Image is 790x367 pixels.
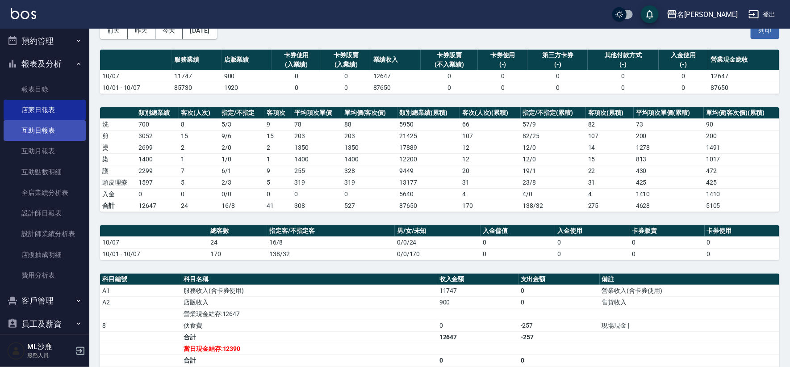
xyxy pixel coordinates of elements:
[100,188,136,200] td: 入金
[100,165,136,177] td: 護
[590,51,656,60] div: 其他付款方式
[181,343,437,354] td: 當日現金結存:12390
[181,308,437,320] td: 營業現金結存:12647
[397,118,460,130] td: 5950
[521,130,586,142] td: 82 / 25
[100,153,136,165] td: 染
[371,50,421,71] th: 業績收入
[4,182,86,203] a: 全店業績分析表
[634,118,704,130] td: 73
[600,274,779,285] th: 備註
[274,60,319,69] div: (入業績)
[481,248,555,260] td: 0
[219,200,264,211] td: 16/8
[342,107,397,119] th: 單均價(客次價)
[521,118,586,130] td: 57 / 9
[521,142,586,153] td: 12 / 0
[264,107,292,119] th: 客項次
[11,8,36,19] img: Logo
[423,60,476,69] div: (不入業績)
[292,118,342,130] td: 78
[100,320,181,331] td: 8
[630,236,705,248] td: 0
[4,224,86,244] a: 設計師業績分析表
[421,82,478,93] td: 0
[100,118,136,130] td: 洗
[421,70,478,82] td: 0
[342,130,397,142] td: 203
[219,130,264,142] td: 9 / 6
[219,177,264,188] td: 2 / 3
[100,274,181,285] th: 科目編號
[460,188,521,200] td: 4
[518,354,600,366] td: 0
[136,153,179,165] td: 1400
[521,107,586,119] th: 指定/不指定(累積)
[179,130,219,142] td: 15
[460,153,521,165] td: 12
[219,153,264,165] td: 1 / 0
[634,130,704,142] td: 200
[371,70,421,82] td: 12647
[181,320,437,331] td: 伙食費
[323,60,368,69] div: (入業績)
[397,130,460,142] td: 21425
[264,153,292,165] td: 1
[155,22,183,39] button: 今天
[272,70,321,82] td: 0
[600,285,779,296] td: 營業收入(含卡券使用)
[705,236,779,248] td: 0
[264,200,292,211] td: 41
[264,142,292,153] td: 2
[136,177,179,188] td: 1597
[4,245,86,265] a: 店販抽成明細
[292,165,342,177] td: 255
[437,296,518,308] td: 900
[342,188,397,200] td: 0
[342,177,397,188] td: 319
[100,296,181,308] td: A2
[179,153,219,165] td: 1
[586,107,634,119] th: 客項次(累積)
[663,5,741,24] button: 名[PERSON_NAME]
[4,289,86,312] button: 客戶管理
[208,225,267,237] th: 總客數
[460,107,521,119] th: 客次(人次)(累積)
[100,70,172,82] td: 10/07
[100,225,779,260] table: a dense table
[437,331,518,343] td: 12647
[100,177,136,188] td: 頭皮理療
[588,70,659,82] td: 0
[600,296,779,308] td: 售貨收入
[586,200,634,211] td: 275
[292,188,342,200] td: 0
[600,320,779,331] td: 現場現金 |
[518,296,600,308] td: 0
[437,320,518,331] td: 0
[518,331,600,343] td: -257
[397,142,460,153] td: 17889
[460,200,521,211] td: 170
[292,130,342,142] td: 203
[704,153,779,165] td: 1017
[264,165,292,177] td: 9
[4,203,86,224] a: 設計師日報表
[521,177,586,188] td: 23 / 8
[527,82,588,93] td: 0
[634,107,704,119] th: 平均項次單價(累積)
[267,236,395,248] td: 16/8
[395,225,481,237] th: 男/女/未知
[179,188,219,200] td: 0
[4,141,86,161] a: 互助月報表
[4,79,86,100] a: 報表目錄
[530,60,585,69] div: (-)
[460,118,521,130] td: 66
[4,265,86,286] a: 費用分析表
[27,351,73,359] p: 服務人員
[521,188,586,200] td: 4 / 0
[397,153,460,165] td: 12200
[136,107,179,119] th: 類別總業績
[342,142,397,153] td: 1350
[208,236,267,248] td: 24
[136,118,179,130] td: 700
